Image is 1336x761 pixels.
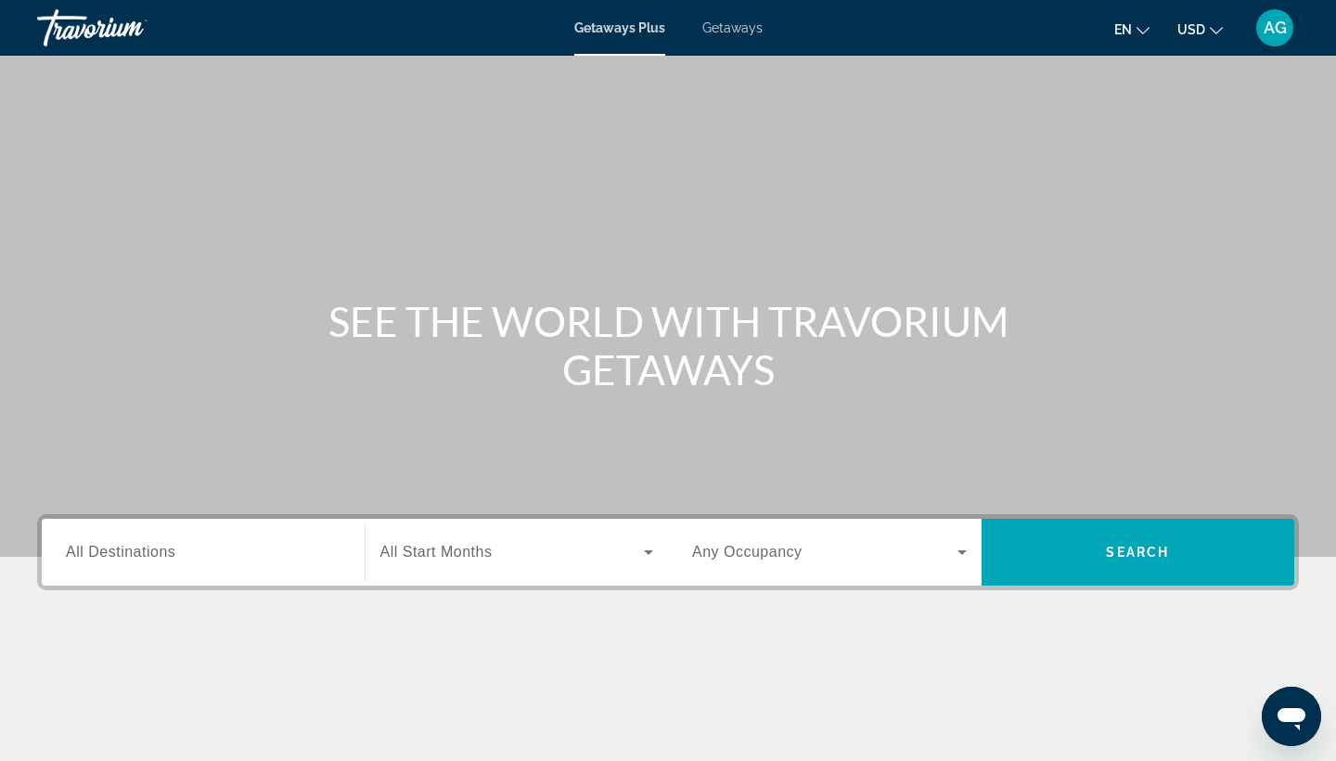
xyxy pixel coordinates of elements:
span: Any Occupancy [692,544,803,560]
a: Getaways [702,20,763,35]
span: en [1114,22,1132,37]
div: Search widget [42,519,1294,586]
button: Search [982,519,1295,586]
iframe: Bouton de lancement de la fenêtre de messagerie [1262,687,1321,746]
span: Search [1106,545,1169,560]
a: Travorium [37,4,223,52]
button: User Menu [1251,8,1299,47]
h1: SEE THE WORLD WITH TRAVORIUM GETAWAYS [320,297,1016,393]
span: All Destinations [66,544,175,560]
span: All Start Months [380,544,493,560]
button: Change currency [1177,16,1223,43]
button: Change language [1114,16,1150,43]
span: AG [1264,19,1287,37]
span: USD [1177,22,1205,37]
a: Getaways Plus [574,20,665,35]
